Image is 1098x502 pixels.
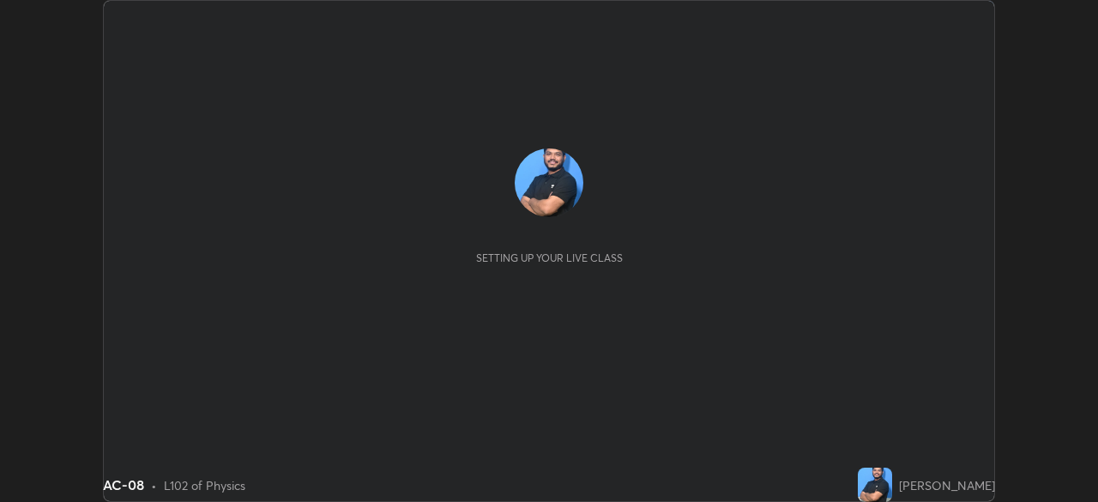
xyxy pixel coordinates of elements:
[164,476,245,494] div: L102 of Physics
[899,476,995,494] div: [PERSON_NAME]
[151,476,157,494] div: •
[515,148,583,217] img: f2301bd397bc4cf78b0e65b0791dc59c.jpg
[103,475,144,495] div: AC-08
[476,251,623,264] div: Setting up your live class
[858,468,892,502] img: f2301bd397bc4cf78b0e65b0791dc59c.jpg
